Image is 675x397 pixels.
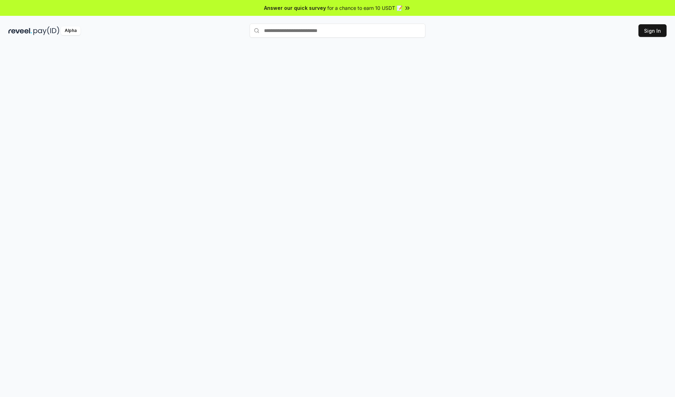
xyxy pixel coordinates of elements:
img: reveel_dark [8,26,32,35]
div: Alpha [61,26,81,35]
span: for a chance to earn 10 USDT 📝 [327,4,403,12]
span: Answer our quick survey [264,4,326,12]
img: pay_id [33,26,59,35]
button: Sign In [638,24,667,37]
